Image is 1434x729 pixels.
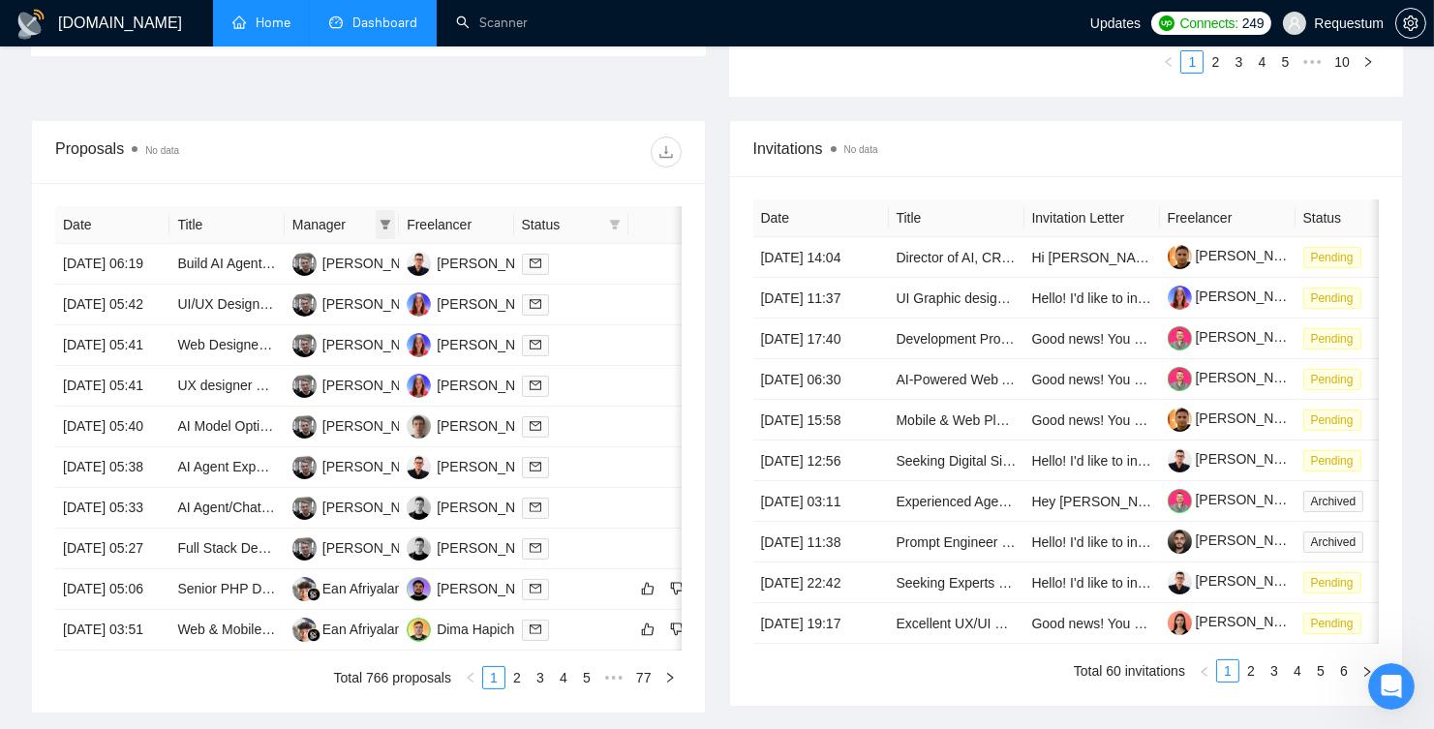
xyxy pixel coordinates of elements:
[897,290,1018,306] a: UI Graphic designer
[636,618,659,641] button: like
[664,672,676,683] span: right
[407,377,548,392] a: IP[PERSON_NAME]
[1356,659,1379,683] button: right
[552,666,575,689] li: 4
[1199,666,1210,678] span: left
[292,374,317,398] img: VL
[889,440,1024,481] td: Seeking Digital Signage Decision-Makers at Mid-to-Large Enterprises – Paid Survey
[376,210,395,239] span: filter
[407,252,431,276] img: AK
[177,500,522,515] a: AI Agent/Chatbot Development for Police Report Analysis
[407,374,431,398] img: IP
[522,214,601,235] span: Status
[322,578,417,599] div: Ean Afriyalanda
[1361,666,1373,678] span: right
[114,85,173,106] div: • 1m ago
[69,300,110,320] div: Mariia
[322,293,434,315] div: [PERSON_NAME]
[1168,489,1192,513] img: c1eXUdwHc_WaOcbpPFtMJupqop6zdMumv1o7qBBEoYRQ7Y2b-PMuosOa1Pnj0gGm9V
[55,488,169,529] td: [DATE] 05:33
[1303,328,1361,349] span: Pending
[1240,660,1262,682] a: 2
[55,285,169,325] td: [DATE] 05:42
[145,145,179,156] span: No data
[407,417,548,433] a: VS[PERSON_NAME]
[292,336,434,351] a: VL[PERSON_NAME]
[753,522,889,562] td: [DATE] 11:38
[177,418,499,434] a: AI Model Optimization for Enhanced Object Detection
[506,667,528,688] a: 2
[437,334,548,355] div: [PERSON_NAME]
[897,453,1401,469] a: Seeking Digital Signage Decision-Makers at Mid-to-Large Enterprises – Paid Survey
[753,137,1380,161] span: Invitations
[753,359,889,400] td: [DATE] 06:30
[380,219,391,230] span: filter
[22,137,61,176] img: Profile image for Mariia
[658,666,682,689] button: right
[1368,663,1415,710] iframe: Intercom live chat
[407,292,431,317] img: IP
[55,325,169,366] td: [DATE] 05:41
[576,667,597,688] a: 5
[55,447,169,488] td: [DATE] 05:38
[322,253,434,274] div: [PERSON_NAME]
[114,157,177,177] div: • 21h ago
[143,8,248,41] h1: Messages
[889,199,1024,237] th: Title
[609,219,621,230] span: filter
[292,536,317,561] img: VL
[322,375,434,396] div: [PERSON_NAME]
[641,622,655,637] span: like
[1303,288,1361,309] span: Pending
[407,539,548,555] a: SB[PERSON_NAME]
[1168,570,1192,594] img: c15_qIW-cpTr0uMBzOpeUVIui0vydtQAz1L0REMAztaNfr-CCnv8hVSjWEbaKGfUtl
[482,666,505,689] li: 1
[292,618,317,642] img: EA
[169,325,284,366] td: Web Designer Needed for Healthcare Startup
[465,672,476,683] span: left
[897,534,1347,550] a: Prompt Engineer for Agent Project – 2 Short Client Meetings (30 Min Each)
[292,539,434,555] a: VL[PERSON_NAME]
[177,296,623,312] a: UI/UX Designer for SaaS Tool – Refine Concept & Design for Core Screen
[456,15,528,31] a: searchScanner
[322,619,417,640] div: Ean Afriyalanda
[530,623,541,635] span: mail
[1303,369,1361,390] span: Pending
[69,157,110,177] div: Mariia
[897,575,1344,591] a: Seeking Experts Using Field Service Management Software – Paid Survey
[170,599,218,613] span: Tickets
[55,244,169,285] td: [DATE] 06:19
[897,372,1202,387] a: AI-Powered Web App for Excel Format Conversion
[407,333,431,357] img: IP
[177,378,387,393] a: UX designer wanted - agency work
[407,536,431,561] img: SB
[1303,450,1361,471] span: Pending
[407,580,548,595] a: IZ[PERSON_NAME]
[169,447,284,488] td: AI Agent Expert – Strategy & Implementation for Facility Service Company
[1296,199,1431,237] th: Status
[232,15,290,31] a: homeHome
[897,331,1299,347] a: Development Proposal: PWA MVP for Broker-Free Freight Platform
[292,496,317,520] img: VL
[169,488,284,529] td: AI Agent/Chatbot Development for Police Report Analysis
[889,522,1024,562] td: Prompt Engineer for Agent Project – 2 Short Client Meetings (30 Min Each)
[69,515,110,535] div: Mariia
[530,339,541,350] span: mail
[1303,411,1369,427] a: Pending
[177,540,649,556] a: Full Stack Developer - AI-Powered Parsing System (React/TypeScript/OpenAI)
[330,599,367,613] span: Tasks
[1333,660,1355,682] a: 6
[605,210,625,239] span: filter
[69,228,110,249] div: Mariia
[641,581,655,596] span: like
[1327,50,1357,74] li: 10
[55,206,169,244] th: Date
[753,481,889,522] td: [DATE] 03:11
[114,372,168,392] div: • [DATE]
[530,258,541,269] span: mail
[437,497,548,518] div: [PERSON_NAME]
[55,529,169,569] td: [DATE] 05:27
[18,599,58,613] span: Home
[1303,410,1361,431] span: Pending
[598,666,629,689] li: Next 5 Pages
